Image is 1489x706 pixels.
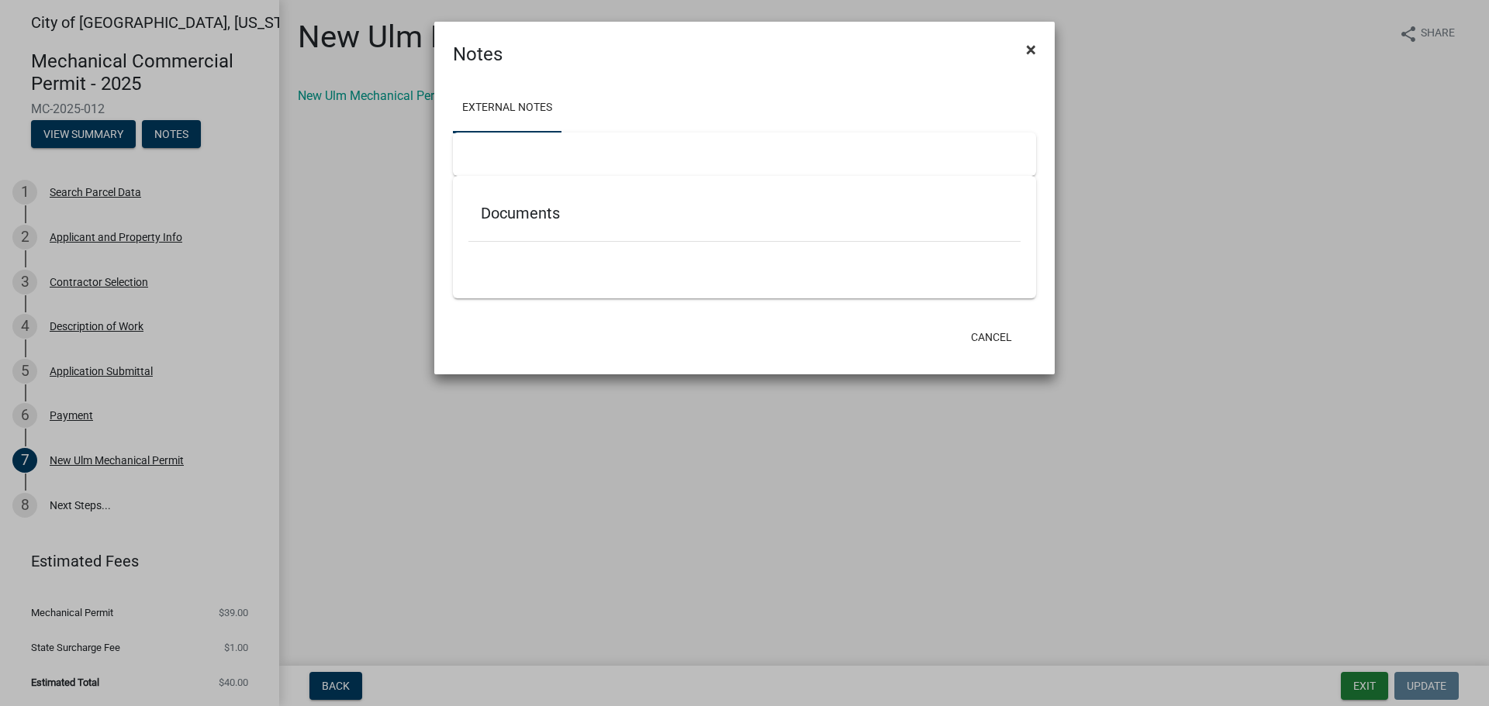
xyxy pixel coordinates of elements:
[1026,39,1036,60] span: ×
[453,84,561,133] a: External Notes
[481,204,1008,222] h5: Documents
[1014,28,1049,71] button: Close
[959,323,1024,351] button: Cancel
[453,40,503,68] h4: Notes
